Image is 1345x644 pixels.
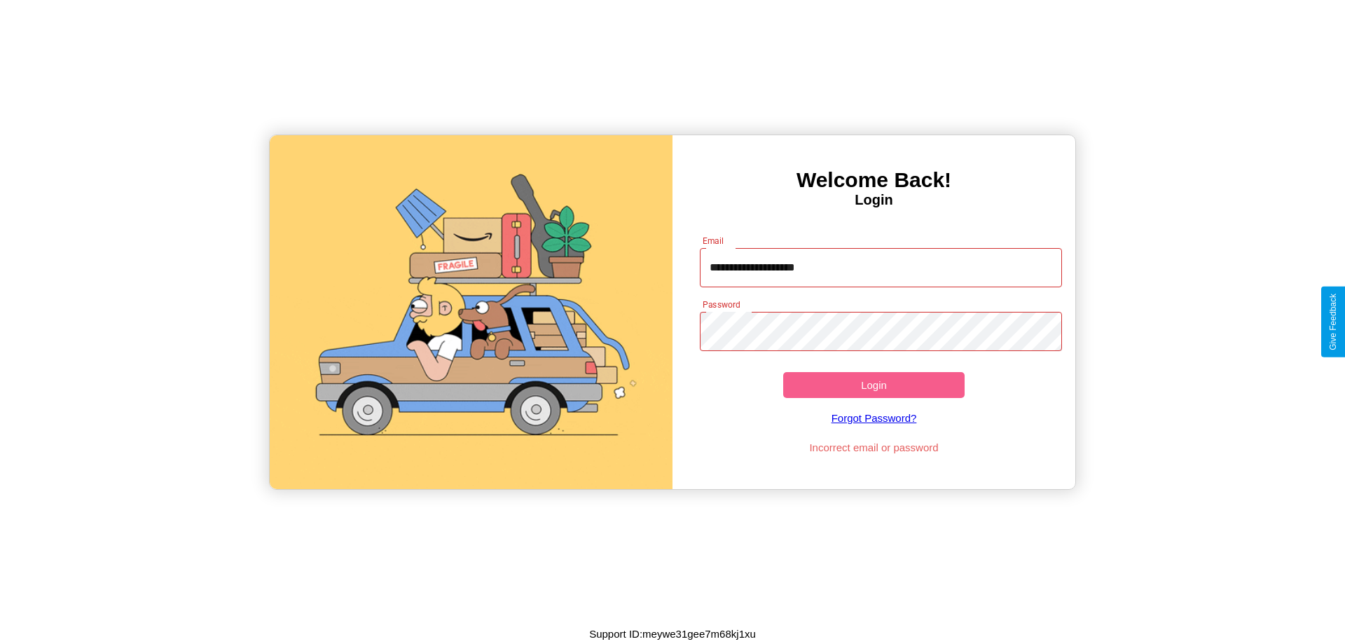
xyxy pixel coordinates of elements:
[1328,294,1338,350] div: Give Feedback
[672,168,1075,192] h3: Welcome Back!
[672,192,1075,208] h4: Login
[589,624,756,643] p: Support ID: meywe31gee7m68kj1xu
[703,235,724,247] label: Email
[703,299,740,310] label: Password
[270,135,672,489] img: gif
[693,438,1056,457] p: Incorrect email or password
[783,372,965,398] button: Login
[693,398,1056,438] a: Forgot Password?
